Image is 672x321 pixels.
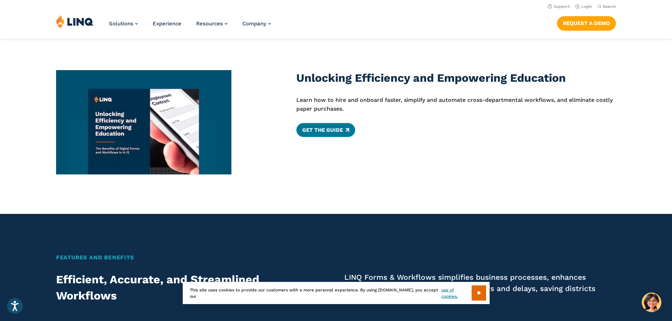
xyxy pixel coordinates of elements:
[196,20,228,27] a: Resources
[575,4,592,9] a: Login
[557,15,616,30] nav: Button Navigation
[296,123,355,137] a: Get The Guide
[344,272,616,305] p: LINQ Forms & Workflows simplifies business processes, enhances accountability, and reduces costly...
[296,96,616,113] p: Learn how to hire and onboard faster, simplify and automate cross-departmental workflows, and eli...
[603,4,616,9] span: Search
[548,4,570,9] a: Support
[56,272,280,304] h2: Efficient, Accurate, and Streamlined Workflows
[56,253,616,262] h2: Features and Benefits
[56,70,231,175] img: Unlocking Efficiency and Empowering Education
[242,20,266,27] span: Company
[196,20,223,27] span: Resources
[56,15,93,28] img: LINQ | K‑12 Software
[109,15,271,38] nav: Primary Navigation
[183,282,490,304] div: This site uses cookies to provide our customers with a more personal experience. By using [DOMAIN...
[109,20,133,27] span: Solutions
[242,20,271,27] a: Company
[109,20,138,27] a: Solutions
[153,20,181,27] a: Experience
[296,70,616,86] h3: Unlocking Efficiency and Empowering Education
[642,292,661,312] button: Hello, have a question? Let’s chat.
[598,4,616,9] button: Open Search Bar
[441,287,471,300] a: use of cookies.
[557,16,616,30] a: Request a Demo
